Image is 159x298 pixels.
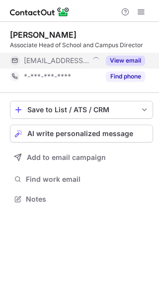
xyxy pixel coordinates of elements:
span: Notes [26,195,149,204]
span: [EMAIL_ADDRESS][DOMAIN_NAME] [24,56,89,65]
span: Add to email campaign [27,153,106,161]
button: save-profile-one-click [10,101,153,119]
button: Reveal Button [106,72,145,81]
div: Save to List / ATS / CRM [27,106,136,114]
button: AI write personalized message [10,125,153,143]
span: Find work email [26,175,149,184]
div: Associate Head of School and Campus Director [10,41,153,50]
img: ContactOut v5.3.10 [10,6,70,18]
button: Notes [10,192,153,206]
button: Reveal Button [106,56,145,66]
button: Add to email campaign [10,149,153,166]
button: Find work email [10,172,153,186]
div: [PERSON_NAME] [10,30,77,40]
span: AI write personalized message [27,130,133,138]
